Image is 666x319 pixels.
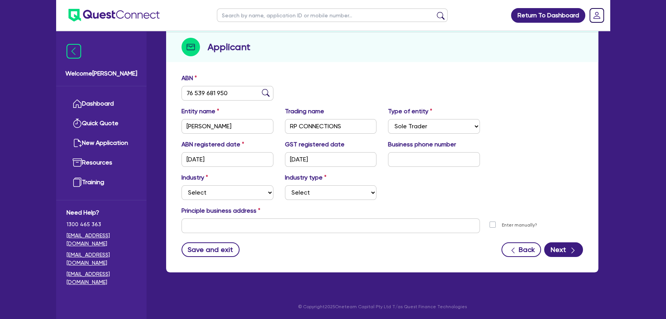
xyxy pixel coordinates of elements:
a: Training [67,173,136,192]
a: Resources [67,153,136,173]
input: DD / MM / YYYY [181,152,273,167]
h2: Applicant [208,40,250,54]
img: quest-connect-logo-blue [68,9,160,22]
label: Entity name [181,107,219,116]
button: Save and exit [181,242,240,257]
label: ABN registered date [181,140,244,149]
img: quick-quote [73,119,82,128]
label: Industry [181,173,208,182]
a: Dashboard [67,94,136,114]
label: Business phone number [388,140,456,149]
img: abn-lookup icon [262,89,270,97]
a: [EMAIL_ADDRESS][DOMAIN_NAME] [67,232,136,248]
img: training [73,178,82,187]
a: Quick Quote [67,114,136,133]
label: Type of entity [388,107,432,116]
a: New Application [67,133,136,153]
label: ABN [181,74,197,83]
img: icon-menu-close [67,44,81,59]
img: step-icon [181,38,200,56]
span: Need Help? [67,208,136,217]
a: [EMAIL_ADDRESS][DOMAIN_NAME] [67,251,136,267]
input: DD / MM / YYYY [285,152,377,167]
label: Enter manually? [502,222,537,229]
label: Industry type [285,173,326,182]
input: Search by name, application ID or mobile number... [217,8,448,22]
span: 1300 465 363 [67,220,136,228]
img: new-application [73,138,82,148]
label: Trading name [285,107,324,116]
img: resources [73,158,82,167]
a: Return To Dashboard [511,8,585,23]
span: Welcome [PERSON_NAME] [65,69,137,78]
button: Next [544,242,583,257]
button: Back [501,242,541,257]
label: GST registered date [285,140,345,149]
p: © Copyright 2025 Oneteam Capital Pty Ltd T/as Quest Finance Technologies [161,303,604,310]
a: Dropdown toggle [587,5,607,25]
a: [EMAIL_ADDRESS][DOMAIN_NAME] [67,270,136,286]
label: Principle business address [181,206,260,215]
